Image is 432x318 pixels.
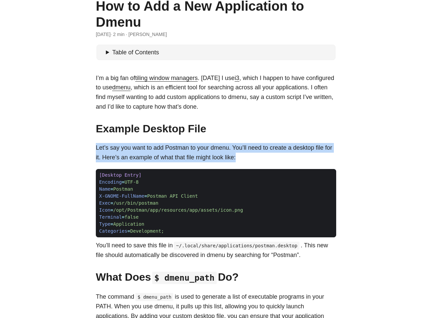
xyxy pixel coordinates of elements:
p: Let’s say you want to add Postman to your dmenu. You’ll need to create a desktop file for it. Her... [96,143,336,162]
code: $ dmenu_path [136,293,173,301]
span: Type [99,221,111,227]
span: 2024-07-19 06:59:25 -0400 -0400 [96,31,111,38]
span: Postman [113,186,133,192]
span: = [127,228,130,234]
code: ~/.local/share/applications/postman.desktop [174,242,299,250]
span: = [144,193,147,199]
a: i3 [235,75,239,81]
span: = [122,214,125,220]
span: /opt/Postman/app/resources/app/assets/icon.png [113,207,243,213]
div: · 2 min · [PERSON_NAME] [96,31,336,38]
span: Categories [99,228,127,234]
span: Encoding [99,179,122,185]
span: X-GNOME-FullName [99,193,144,199]
h2: What Does Do? [96,271,336,284]
span: UTF-8 [125,179,139,185]
h2: Example Desktop File [96,122,336,135]
span: false [125,214,139,220]
span: Table of Contents [112,49,159,56]
span: [Desktop Entry] [99,172,142,178]
span: Exec [99,200,111,206]
span: Icon [99,207,111,213]
a: tiling window managers [135,75,198,81]
span: = [122,179,125,185]
span: = [111,207,113,213]
span: Postman API Client [147,193,198,199]
p: You’ll need to save this file in . This new file should automatically be discovered in dmenu by s... [96,241,336,260]
p: I’m a big fan of . [DATE] I use , which I happen to have configured to use , which is an efficien... [96,73,336,112]
span: = [111,221,113,227]
span: Terminal [99,214,122,220]
span: = [111,200,113,206]
span: Application [113,221,144,227]
span: = [111,186,113,192]
span: Development; [130,228,164,234]
summary: Table of Contents [106,48,333,57]
code: $ dmenu_path [152,272,216,284]
a: dmenu [112,84,131,91]
span: /usr/bin/postman [113,200,158,206]
span: Name [99,186,111,192]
